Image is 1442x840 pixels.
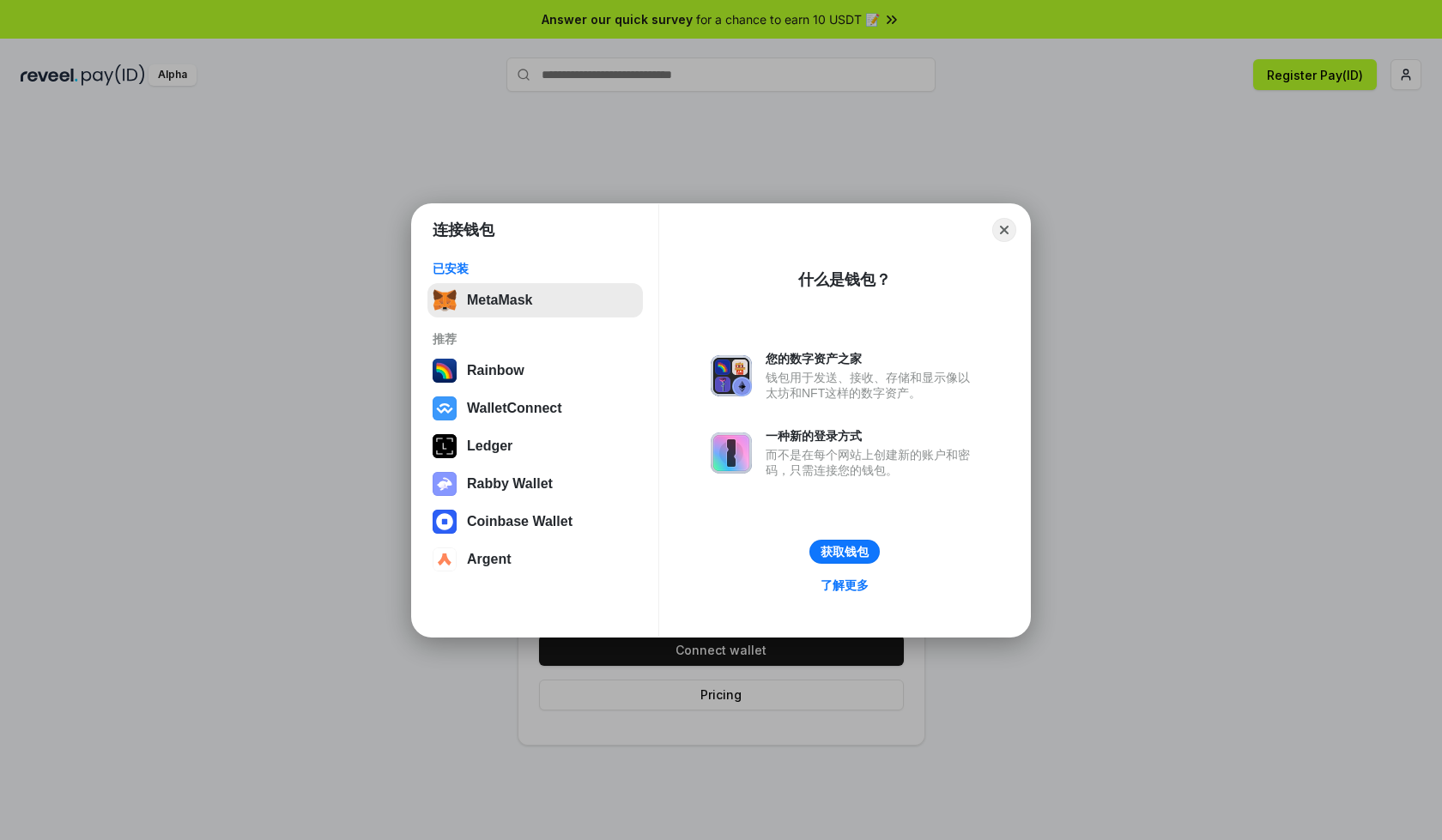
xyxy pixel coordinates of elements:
[427,391,643,426] button: WalletConnect
[433,510,457,534] img: svg+xml,%3Csvg%20width%3D%2228%22%20height%3D%2228%22%20viewBox%3D%220%200%2028%2028%22%20fill%3D...
[467,293,532,308] div: MetaMask
[467,401,562,416] div: WalletConnect
[809,540,880,564] button: 获取钱包
[433,547,457,571] img: svg+xml,%3Csvg%20width%3D%2228%22%20height%3D%2228%22%20viewBox%3D%220%200%2028%2028%22%20fill%3D...
[992,218,1016,242] button: Close
[711,355,752,396] img: svg+xml,%3Csvg%20xmlns%3D%22http%3A%2F%2Fwww.w3.org%2F2000%2Fsvg%22%20fill%3D%22none%22%20viewBox...
[427,429,643,463] button: Ledger
[711,432,752,474] img: svg+xml,%3Csvg%20xmlns%3D%22http%3A%2F%2Fwww.w3.org%2F2000%2Fsvg%22%20fill%3D%22none%22%20viewBox...
[798,269,891,290] div: 什么是钱包？
[766,370,978,401] div: 钱包用于发送、接收、存储和显示像以太坊和NFT这样的数字资产。
[467,514,573,529] div: Coinbase Wallet
[433,472,457,496] img: svg+xml,%3Csvg%20xmlns%3D%22http%3A%2F%2Fwww.w3.org%2F2000%2Fsvg%22%20fill%3D%22none%22%20viewBox...
[433,288,457,312] img: svg+xml,%3Csvg%20fill%3D%22none%22%20height%3D%2233%22%20viewBox%3D%220%200%2035%2033%22%20width%...
[433,434,457,458] img: svg+xml,%3Csvg%20xmlns%3D%22http%3A%2F%2Fwww.w3.org%2F2000%2Fsvg%22%20width%3D%2228%22%20height%3...
[766,428,978,444] div: 一种新的登录方式
[427,283,643,317] button: MetaMask
[467,363,524,378] div: Rainbow
[467,438,512,454] div: Ledger
[821,577,869,593] div: 了解更多
[433,396,457,420] img: svg+xml,%3Csvg%20width%3D%2228%22%20height%3D%2228%22%20viewBox%3D%220%200%2028%2028%22%20fill%3D...
[810,574,879,596] a: 了解更多
[427,467,643,501] button: Rabby Wallet
[427,542,643,577] button: Argent
[427,505,643,539] button: Coinbase Wallet
[821,544,869,559] div: 获取钱包
[433,331,638,347] div: 推荐
[467,552,512,567] div: Argent
[433,261,638,276] div: 已安装
[766,447,978,478] div: 而不是在每个网站上创建新的账户和密码，只需连接您的钱包。
[467,476,553,492] div: Rabby Wallet
[433,359,457,383] img: svg+xml,%3Csvg%20width%3D%22120%22%20height%3D%22120%22%20viewBox%3D%220%200%20120%20120%22%20fil...
[433,220,494,240] h1: 连接钱包
[427,354,643,388] button: Rainbow
[766,351,978,366] div: 您的数字资产之家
